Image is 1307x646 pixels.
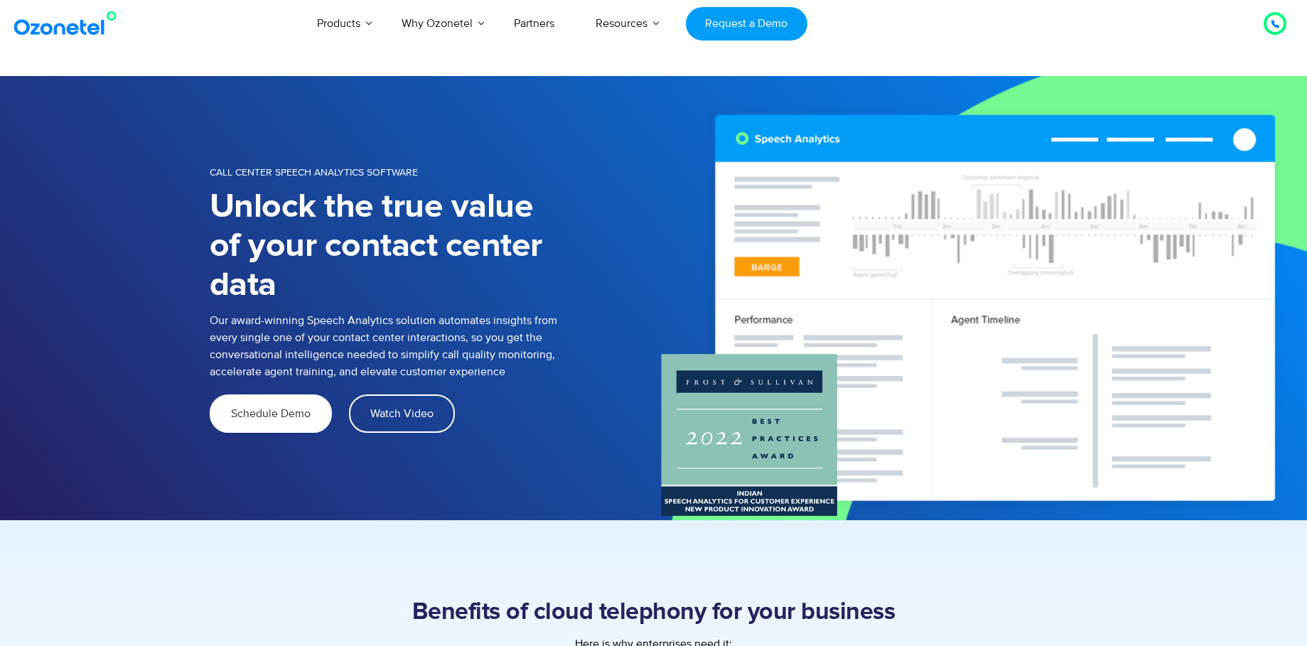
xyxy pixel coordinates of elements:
[210,188,565,305] h1: Unlock the true value of your contact center data
[370,408,434,419] span: Watch Video
[210,598,1098,627] h2: Benefits of cloud telephony for your business
[231,408,311,419] span: Schedule Demo
[210,394,332,433] a: Schedule Demo
[210,312,565,380] p: Our award-winning Speech Analytics solution automates insights from every single one of your cont...
[349,394,455,433] a: Watch Video
[210,166,418,178] span: Call Center Speech Analytics Software
[686,7,807,41] a: Request a Demo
